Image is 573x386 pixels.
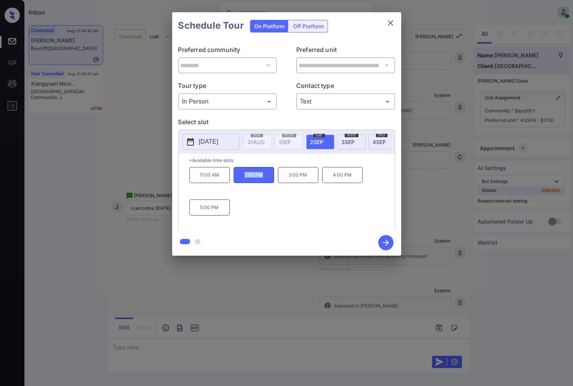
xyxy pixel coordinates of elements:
p: 11:00 AM [189,167,230,183]
span: 2 SEP [310,139,324,145]
button: btn-next [374,233,398,253]
div: date-select [306,135,334,149]
p: Preferred community [178,45,277,57]
span: thu [376,133,387,137]
div: On Platform [250,20,288,32]
span: 3 SEP [342,139,355,145]
div: Text [298,95,393,108]
p: Contact type [296,81,395,93]
p: 4:00 PM [322,167,363,183]
div: date-select [337,135,366,149]
p: *Available time slots [189,154,395,167]
div: Off Platform [289,20,328,32]
div: In Person [180,95,275,108]
button: [DATE] [182,134,240,150]
p: 5:00 PM [189,199,230,216]
span: tue [313,133,325,137]
p: 2:00 PM [234,167,274,183]
p: Select slot [178,117,395,130]
h2: Schedule Tour [172,12,250,39]
p: 3:00 PM [278,167,318,183]
p: [DATE] [199,137,218,146]
div: date-select [369,135,397,149]
span: 4 SEP [373,139,386,145]
span: wed [345,133,358,137]
p: Preferred unit [296,45,395,57]
p: Tour type [178,81,277,93]
button: close [383,15,398,31]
